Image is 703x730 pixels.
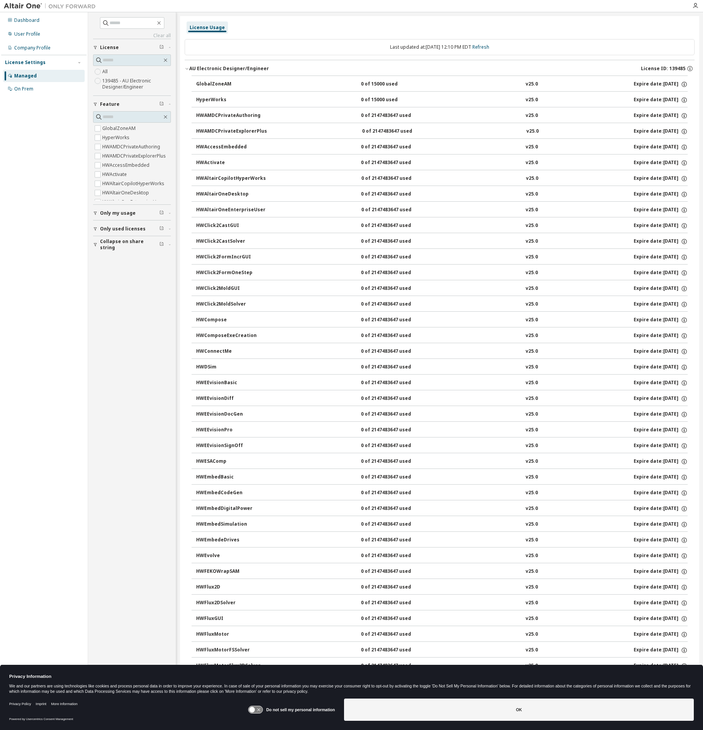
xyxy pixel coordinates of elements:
div: Expire date: [DATE] [634,112,688,119]
div: HWEEvisionSignOff [196,442,265,449]
div: 0 of 2147483647 used [361,647,430,654]
button: HWEEvisionPro0 of 2147483647 usedv25.0Expire date:[DATE] [196,422,688,439]
div: v25.0 [526,301,538,308]
div: HWClick2FormIncrGUI [196,254,265,261]
div: HWAltairOneDesktop [196,191,265,198]
button: HWClick2FormOneStep0 of 2147483647 usedv25.0Expire date:[DATE] [196,265,688,281]
div: v25.0 [526,615,538,622]
span: Only used licenses [100,226,146,232]
div: v25.0 [526,647,538,654]
div: 0 of 2147483647 used [361,442,430,449]
div: v25.0 [526,427,538,434]
div: 0 of 2147483647 used [361,663,430,669]
div: 0 of 2147483647 used [361,568,430,575]
div: v25.0 [526,474,538,481]
div: HWEEvisionPro [196,427,265,434]
div: v25.0 [526,521,538,528]
div: v25.0 [526,568,538,575]
label: HWActivate [102,170,128,179]
span: Clear filter [159,210,164,216]
button: HyperWorks0 of 15000 usedv25.0Expire date:[DATE] [196,92,688,109]
div: HWClick2MoldGUI [196,285,265,292]
div: 0 of 2147483647 used [361,159,430,166]
div: HWFluxMotorFlux2DSolver [196,663,265,669]
div: v25.0 [526,490,538,497]
div: HWEmbedCodeGen [196,490,265,497]
div: HWFluxGUI [196,615,265,622]
div: v25.0 [526,222,538,229]
div: Expire date: [DATE] [634,552,688,559]
button: HWEmbedCodeGen0 of 2147483647 usedv25.0Expire date:[DATE] [196,485,688,501]
div: HWEmbedSimulation [196,521,265,528]
span: Clear filter [159,226,164,232]
button: HWCompose0 of 2147483647 usedv25.0Expire date:[DATE] [196,312,688,329]
div: 0 of 2147483647 used [361,474,430,481]
button: HWFlux2D0 of 2147483647 usedv25.0Expire date:[DATE] [196,579,688,596]
div: v25.0 [526,144,538,151]
div: HWComposeExeCreation [196,332,265,339]
div: Expire date: [DATE] [634,238,688,245]
label: HWAccessEmbedded [102,161,151,170]
div: 0 of 2147483647 used [361,505,430,512]
div: Expire date: [DATE] [634,97,688,104]
div: HWFlux2DSolver [196,600,265,607]
div: HWEvolve [196,552,265,559]
span: Clear filter [159,101,164,107]
div: 0 of 2147483647 used [361,427,430,434]
button: HWEmbedDigitalPower0 of 2147483647 usedv25.0Expire date:[DATE] [196,500,688,517]
div: 0 of 2147483647 used [361,600,430,607]
button: HWClick2MoldSolver0 of 2147483647 usedv25.0Expire date:[DATE] [196,296,688,313]
button: HWClick2CastGUI0 of 2147483647 usedv25.0Expire date:[DATE] [196,217,688,234]
button: HWClick2CastSolver0 of 2147483647 usedv25.0Expire date:[DATE] [196,233,688,250]
button: HWEEvisionDocGen0 of 2147483647 usedv25.0Expire date:[DATE] [196,406,688,423]
div: v25.0 [526,364,538,371]
button: HWFluxMotorFlux2DSolver0 of 2147483647 usedv25.0Expire date:[DATE] [196,658,688,674]
div: v25.0 [526,191,538,198]
div: v25.0 [526,395,538,402]
div: HWConnectMe [196,348,265,355]
div: Expire date: [DATE] [634,474,688,481]
div: Last updated at: [DATE] 12:10 PM EDT [185,39,695,55]
label: HWAltairOneDesktop [102,188,151,197]
div: Expire date: [DATE] [634,222,688,229]
div: 0 of 15000 used [361,97,430,104]
div: 0 of 2147483647 used [361,270,430,276]
button: HWEEvisionSignOff0 of 2147483647 usedv25.0Expire date:[DATE] [196,437,688,454]
div: v25.0 [526,159,538,166]
div: v25.0 [526,600,538,607]
button: HWFluxMotor0 of 2147483647 usedv25.0Expire date:[DATE] [196,626,688,643]
div: HWClick2CastGUI [196,222,265,229]
label: GlobalZoneAM [102,124,137,133]
label: All [102,67,109,76]
div: Expire date: [DATE] [634,521,688,528]
label: HyperWorks [102,133,131,142]
div: HWFluxMotor [196,631,265,638]
div: Expire date: [DATE] [634,175,688,182]
div: Expire date: [DATE] [634,270,688,276]
div: v25.0 [526,411,538,418]
div: HWFlux2D [196,584,265,591]
div: Expire date: [DATE] [634,411,688,418]
span: Only my usage [100,210,136,216]
button: HWAMDCPrivateAuthoring0 of 2147483647 usedv25.0Expire date:[DATE] [196,107,688,124]
div: v25.0 [526,238,538,245]
div: v25.0 [526,584,538,591]
div: 0 of 2147483647 used [361,615,430,622]
button: HWClick2FormIncrGUI0 of 2147483647 usedv25.0Expire date:[DATE] [196,249,688,266]
div: 0 of 2147483647 used [361,380,430,386]
div: Expire date: [DATE] [634,663,688,669]
div: HWDSim [196,364,265,371]
div: 0 of 2147483647 used [361,364,430,371]
div: HWAMDCPrivateExplorerPlus [196,128,267,135]
button: HWFlux2DSolver0 of 2147483647 usedv25.0Expire date:[DATE] [196,595,688,612]
div: 0 of 2147483647 used [361,175,430,182]
div: Expire date: [DATE] [634,395,688,402]
a: Refresh [472,44,489,50]
div: HWEEvisionBasic [196,380,265,386]
button: Collapse on share string [93,236,171,253]
div: 0 of 2147483647 used [361,144,430,151]
div: 0 of 2147483647 used [361,112,430,119]
div: 0 of 2147483647 used [361,395,430,402]
div: License Settings [5,59,46,66]
div: v25.0 [526,442,538,449]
